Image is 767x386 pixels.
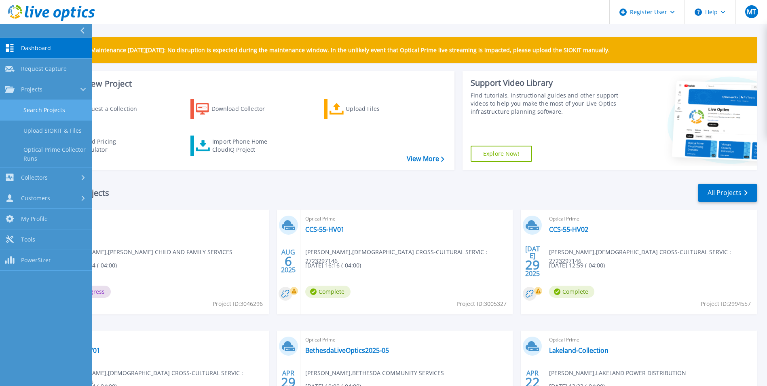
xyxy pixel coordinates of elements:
a: CCS-55-HV02 [549,225,588,233]
a: View More [407,155,444,163]
span: MT [747,8,756,15]
span: Optical Prime [549,214,752,223]
span: Project ID: 3005327 [456,299,507,308]
span: Optical Prime [61,214,264,223]
span: [PERSON_NAME] , [PERSON_NAME] CHILD AND FAMILY SERVICES [61,248,232,257]
div: AUG 2025 [281,246,296,276]
span: Request Capture [21,65,67,72]
span: Collectors [21,174,48,181]
span: Optical Prime [61,335,264,344]
p: Scheduled Maintenance [DATE][DATE]: No disruption is expected during the maintenance window. In t... [60,47,610,53]
span: Project ID: 3046296 [213,299,263,308]
a: Request a Collection [57,99,148,119]
a: Download Collector [190,99,281,119]
div: Cloud Pricing Calculator [79,138,144,154]
span: Optical Prime [549,335,752,344]
span: Tools [21,236,35,243]
a: BethesdaLiveOptics2025-05 [305,346,389,354]
div: Request a Collection [80,101,145,117]
a: Explore Now! [471,146,532,162]
span: [DATE] 16:16 (-04:00) [305,261,361,270]
div: [DATE] 2025 [525,246,540,276]
span: Optical Prime [305,214,508,223]
a: CCS-55-HV01 [305,225,344,233]
span: 29 [525,261,540,268]
span: 29 [281,379,296,386]
span: Project ID: 2994557 [701,299,751,308]
a: Cloud Pricing Calculator [57,136,148,156]
a: Upload Files [324,99,414,119]
span: PowerSizer [21,257,51,264]
span: [PERSON_NAME] , [DEMOGRAPHIC_DATA] CROSS-CULTURAL SERVIC : 2723297146 [549,248,757,265]
div: Download Collector [211,101,276,117]
div: Find tutorials, instructional guides and other support videos to help you make the most of your L... [471,91,621,116]
span: [PERSON_NAME] , BETHESDA COMMUNITY SERVICES [305,369,444,378]
h3: Start a New Project [57,79,444,88]
div: Upload Files [346,101,410,117]
span: Customers [21,195,50,202]
span: 6 [285,258,292,265]
span: Complete [305,286,351,298]
span: Projects [21,86,42,93]
a: Lakeland-Collection [549,346,609,354]
span: Dashboard [21,45,51,52]
div: Support Video Library [471,78,621,88]
span: Complete [549,286,594,298]
span: My Profile [21,215,48,223]
span: 22 [525,379,540,386]
span: [DATE] 12:59 (-04:00) [549,261,605,270]
span: [PERSON_NAME] , [DEMOGRAPHIC_DATA] CROSS-CULTURAL SERVIC : 2723297146 [305,248,513,265]
a: All Projects [698,184,757,202]
span: [PERSON_NAME] , LAKELAND POWER DISTRIBUTION [549,369,686,378]
span: Optical Prime [305,335,508,344]
div: Import Phone Home CloudIQ Project [212,138,275,154]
